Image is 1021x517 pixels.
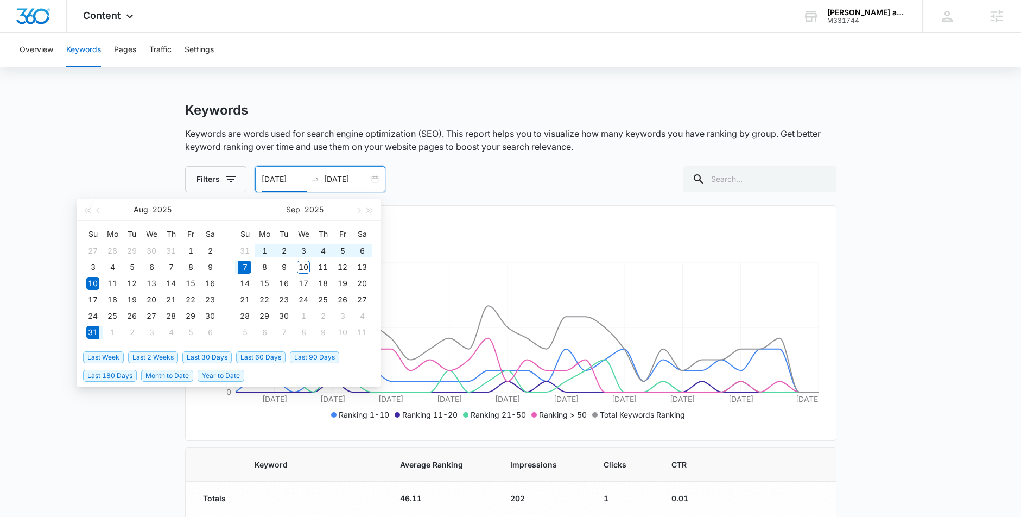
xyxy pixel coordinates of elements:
div: 26 [125,310,138,323]
span: Ranking > 50 [539,410,587,419]
div: 22 [258,293,271,306]
td: 2025-08-28 [161,308,181,324]
td: 2025-08-31 [235,243,255,259]
div: 19 [125,293,138,306]
tspan: [DATE] [436,394,461,403]
div: 24 [86,310,99,323]
td: 2025-08-20 [142,292,161,308]
td: 2025-09-12 [333,259,352,275]
td: 2025-10-03 [333,308,352,324]
div: 31 [86,326,99,339]
td: 2025-08-26 [122,308,142,324]
span: Average Ranking [400,459,468,470]
div: 11 [316,261,329,274]
td: 2025-09-06 [200,324,220,341]
td: 2025-08-07 [161,259,181,275]
td: 2025-08-10 [83,275,103,292]
div: 2 [204,244,217,257]
td: 2025-08-11 [103,275,122,292]
td: 2025-09-14 [235,275,255,292]
div: 19 [336,277,349,290]
button: Aug [134,199,148,220]
td: 2025-09-02 [122,324,142,341]
div: 13 [145,277,158,290]
td: 2025-09-08 [255,259,274,275]
div: 29 [258,310,271,323]
td: 2025-10-01 [294,308,313,324]
td: 2025-09-25 [313,292,333,308]
th: Su [235,225,255,243]
div: 2 [125,326,138,339]
div: 16 [204,277,217,290]
div: 18 [316,277,329,290]
th: Sa [200,225,220,243]
div: 20 [356,277,369,290]
div: 6 [204,326,217,339]
tspan: [DATE] [378,394,403,403]
div: Domain Overview [41,64,97,71]
span: Last 60 Days [236,351,286,363]
div: 28 [106,244,119,257]
td: 2025-08-21 [161,292,181,308]
div: 14 [238,277,251,290]
div: 24 [297,293,310,306]
div: 6 [145,261,158,274]
span: Ranking 1-10 [339,410,389,419]
div: 12 [336,261,349,274]
input: End date [324,173,369,185]
td: 2025-09-16 [274,275,294,292]
td: 2025-09-01 [255,243,274,259]
td: 2025-09-18 [313,275,333,292]
div: 20 [145,293,158,306]
div: 7 [277,326,290,339]
div: 4 [164,326,177,339]
th: Th [161,225,181,243]
tspan: [DATE] [495,394,520,403]
div: 10 [336,326,349,339]
div: 27 [145,310,158,323]
div: 6 [356,244,369,257]
div: 31 [164,244,177,257]
td: 2025-08-09 [200,259,220,275]
div: 9 [204,261,217,274]
td: 2025-09-26 [333,292,352,308]
td: 2025-07-28 [103,243,122,259]
h2: Organic Keyword Ranking [203,230,819,243]
td: 2025-09-10 [294,259,313,275]
td: 2025-08-13 [142,275,161,292]
td: 2025-09-04 [161,324,181,341]
td: 2025-09-15 [255,275,274,292]
span: Total Keywords Ranking [600,410,685,419]
th: Fr [181,225,200,243]
span: CTR [671,459,690,470]
span: Last Week [83,351,124,363]
td: 2025-09-22 [255,292,274,308]
td: 2025-08-05 [122,259,142,275]
td: 2025-08-16 [200,275,220,292]
div: 27 [356,293,369,306]
th: Mo [255,225,274,243]
td: 2025-10-11 [352,324,372,341]
div: 11 [106,277,119,290]
td: 2025-08-25 [103,308,122,324]
p: Keywords are words used for search engine optimization (SEO). This report helps you to visualize ... [185,127,836,153]
th: Tu [274,225,294,243]
div: v 4.0.25 [30,17,53,26]
div: 18 [106,293,119,306]
td: 2025-09-07 [235,259,255,275]
div: 8 [297,326,310,339]
div: 3 [297,244,310,257]
td: 2025-09-20 [352,275,372,292]
button: Traffic [149,33,172,67]
div: 2 [316,310,329,323]
div: 2 [277,244,290,257]
td: 2025-08-08 [181,259,200,275]
div: 26 [336,293,349,306]
div: 30 [204,310,217,323]
td: 2025-07-27 [83,243,103,259]
td: 2025-08-17 [83,292,103,308]
td: 46.11 [387,482,497,515]
td: 2025-08-19 [122,292,142,308]
th: We [142,225,161,243]
span: Clicks [604,459,630,470]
